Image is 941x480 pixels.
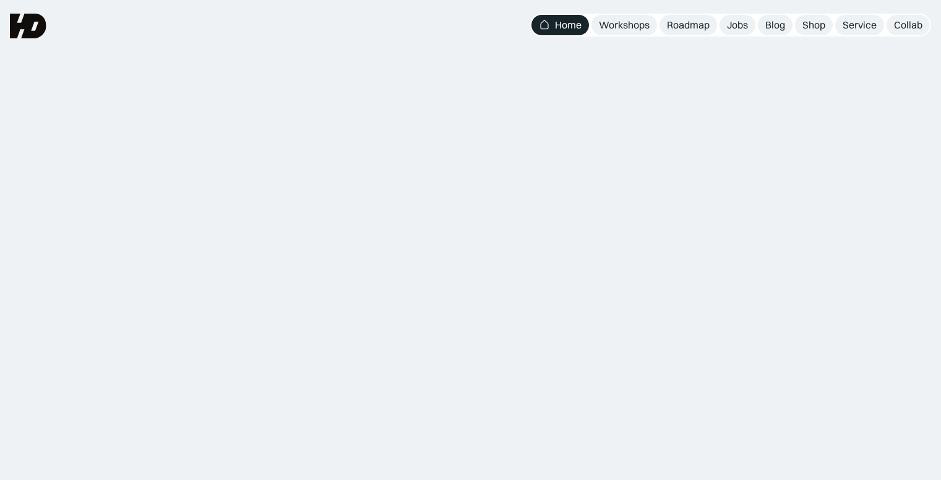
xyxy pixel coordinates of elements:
[843,19,877,32] div: Service
[802,19,825,32] div: Shop
[591,15,657,35] a: Workshops
[599,19,650,32] div: Workshops
[667,19,710,32] div: Roadmap
[660,15,717,35] a: Roadmap
[795,15,833,35] a: Shop
[555,19,582,32] div: Home
[758,15,793,35] a: Blog
[727,19,748,32] div: Jobs
[720,15,755,35] a: Jobs
[894,19,922,32] div: Collab
[531,15,589,35] a: Home
[835,15,884,35] a: Service
[765,19,785,32] div: Blog
[887,15,930,35] a: Collab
